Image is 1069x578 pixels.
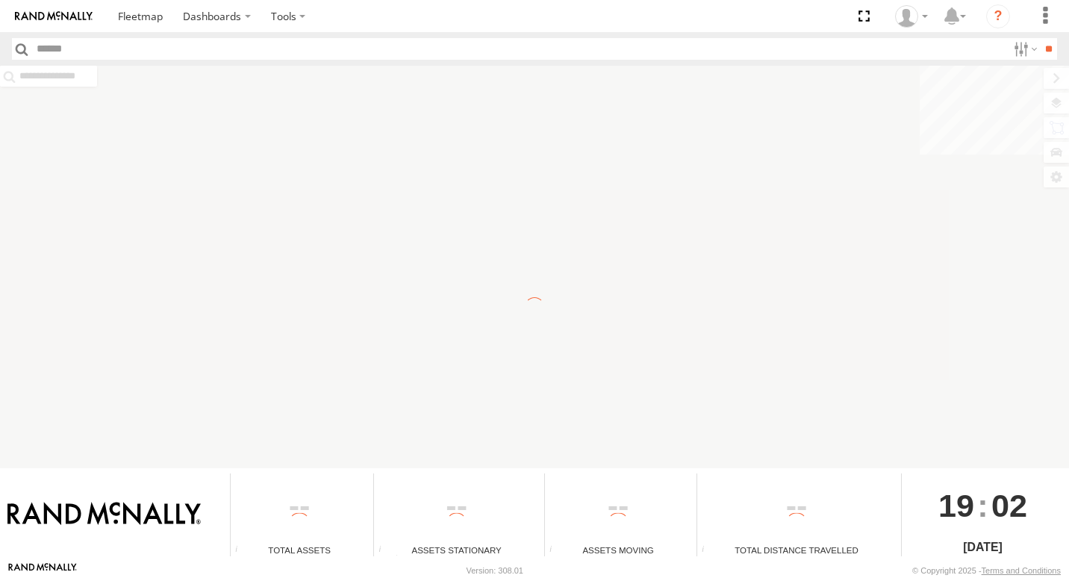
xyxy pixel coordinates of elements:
div: Total distance travelled by all assets within specified date range and applied filters [697,545,720,556]
div: © Copyright 2025 - [912,566,1061,575]
a: Visit our Website [8,563,77,578]
span: 02 [991,473,1027,538]
div: Assets Stationary [374,544,539,556]
a: Terms and Conditions [982,566,1061,575]
i: ? [986,4,1010,28]
div: Total Assets [231,544,368,556]
div: Version: 308.01 [467,566,523,575]
div: Assets Moving [545,544,691,556]
div: Total Distance Travelled [697,544,896,556]
img: Rand McNally [7,502,201,527]
div: Total number of assets current in transit. [545,545,567,556]
div: Total number of Enabled Assets [231,545,253,556]
div: Total number of assets current stationary. [374,545,396,556]
div: Valeo Dash [890,5,933,28]
img: rand-logo.svg [15,11,93,22]
span: 19 [938,473,974,538]
div: : [902,473,1064,538]
div: [DATE] [902,538,1064,556]
label: Search Filter Options [1008,38,1040,60]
